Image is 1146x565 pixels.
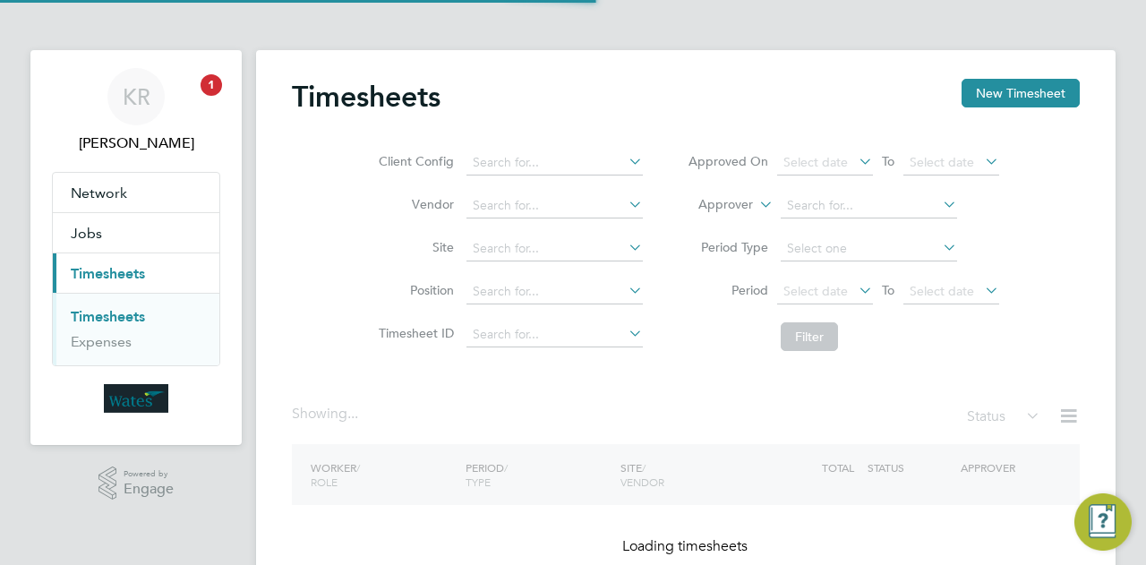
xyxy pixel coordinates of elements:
[781,236,957,261] input: Select one
[347,405,358,423] span: ...
[373,153,454,169] label: Client Config
[373,239,454,255] label: Site
[783,154,848,170] span: Select date
[71,308,145,325] a: Timesheets
[877,278,900,302] span: To
[910,154,974,170] span: Select date
[373,282,454,298] label: Position
[52,384,220,413] a: Go to home page
[783,283,848,299] span: Select date
[71,184,127,201] span: Network
[30,50,242,445] nav: Main navigation
[52,68,220,154] a: KR[PERSON_NAME]
[292,405,362,424] div: Showing
[124,482,174,497] span: Engage
[71,265,145,282] span: Timesheets
[466,150,643,175] input: Search for...
[466,322,643,347] input: Search for...
[52,133,220,154] span: Kira Reeder
[104,384,168,413] img: wates-logo-retina.png
[178,68,214,125] a: 1
[688,153,768,169] label: Approved On
[466,279,643,304] input: Search for...
[53,213,219,253] button: Jobs
[124,467,174,482] span: Powered by
[201,74,222,96] span: 1
[53,253,219,293] button: Timesheets
[688,282,768,298] label: Period
[373,325,454,341] label: Timesheet ID
[71,225,102,242] span: Jobs
[466,193,643,218] input: Search for...
[98,467,175,501] a: Powered byEngage
[71,333,132,350] a: Expenses
[910,283,974,299] span: Select date
[781,193,957,218] input: Search for...
[877,150,900,173] span: To
[53,173,219,212] button: Network
[962,79,1080,107] button: New Timesheet
[53,293,219,365] div: Timesheets
[688,239,768,255] label: Period Type
[781,322,838,351] button: Filter
[373,196,454,212] label: Vendor
[123,85,150,108] span: KR
[466,236,643,261] input: Search for...
[292,79,440,115] h2: Timesheets
[967,405,1044,430] div: Status
[1074,493,1132,551] button: Engage Resource Center
[672,196,753,214] label: Approver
